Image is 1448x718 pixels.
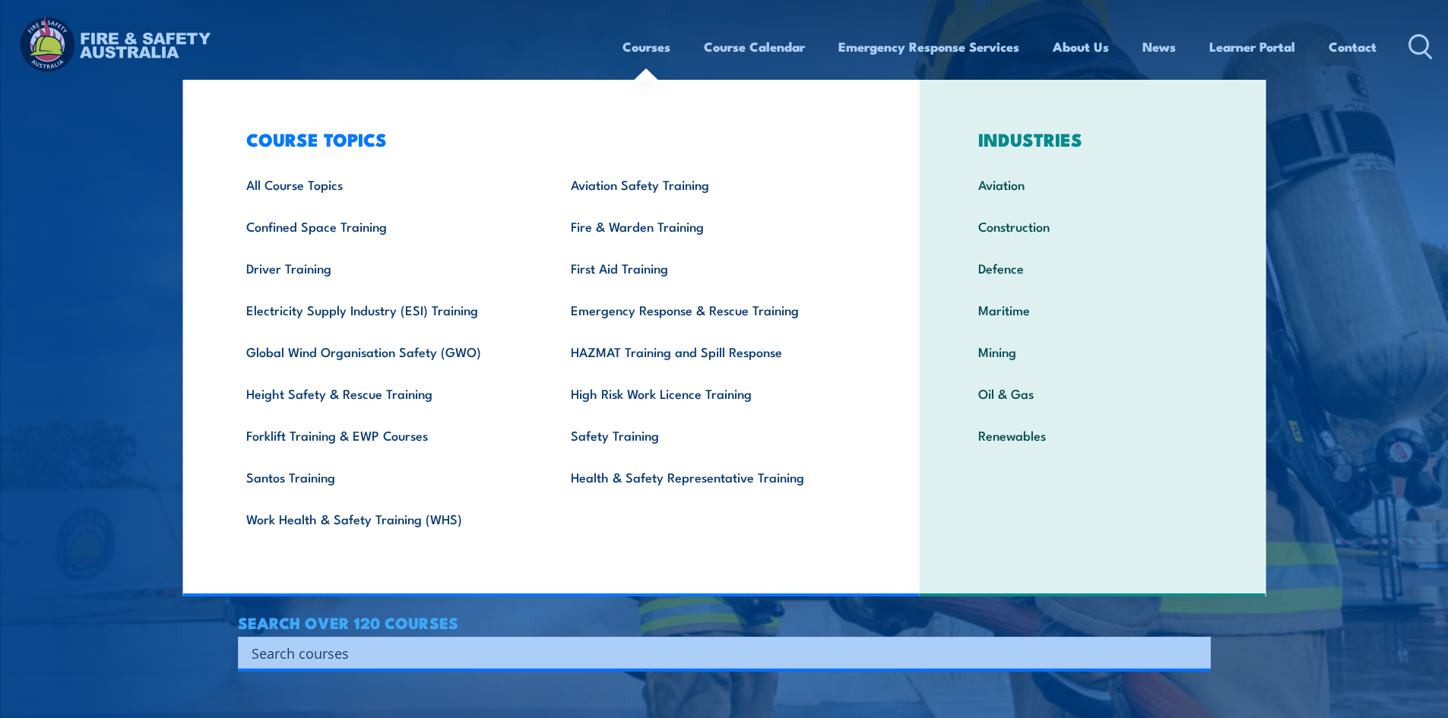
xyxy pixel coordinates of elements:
a: Renewables [955,414,1231,456]
a: Global Wind Organisation Safety (GWO) [223,331,547,372]
a: Height Safety & Rescue Training [223,372,547,414]
h3: INDUSTRIES [955,128,1231,150]
a: Course Calendar [704,27,805,67]
a: First Aid Training [547,247,872,289]
a: Work Health & Safety Training (WHS) [223,498,547,539]
a: Mining [955,331,1231,372]
a: Fire & Warden Training [547,205,872,247]
a: Forklift Training & EWP Courses [223,414,547,456]
h4: SEARCH OVER 120 COURSES [238,614,1211,631]
a: News [1142,27,1176,67]
a: High Risk Work Licence Training [547,372,872,414]
form: Search form [255,642,1180,663]
a: Contact [1329,27,1377,67]
a: Emergency Response & Rescue Training [547,289,872,331]
a: Aviation Safety Training [547,163,872,205]
a: All Course Topics [223,163,547,205]
a: Maritime [955,289,1231,331]
a: Construction [955,205,1231,247]
a: Electricity Supply Industry (ESI) Training [223,289,547,331]
button: Search magnifier button [1184,642,1206,663]
a: Learner Portal [1209,27,1295,67]
input: Search input [252,641,1177,664]
a: Santos Training [223,456,547,498]
a: Driver Training [223,247,547,289]
a: Aviation [955,163,1231,205]
a: Courses [623,27,670,67]
a: HAZMAT Training and Spill Response [547,331,872,372]
a: Emergency Response Services [838,27,1019,67]
a: Safety Training [547,414,872,456]
h3: COURSE TOPICS [223,128,872,150]
a: About Us [1053,27,1109,67]
a: Oil & Gas [955,372,1231,414]
a: Confined Space Training [223,205,547,247]
a: Defence [955,247,1231,289]
a: Health & Safety Representative Training [547,456,872,498]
